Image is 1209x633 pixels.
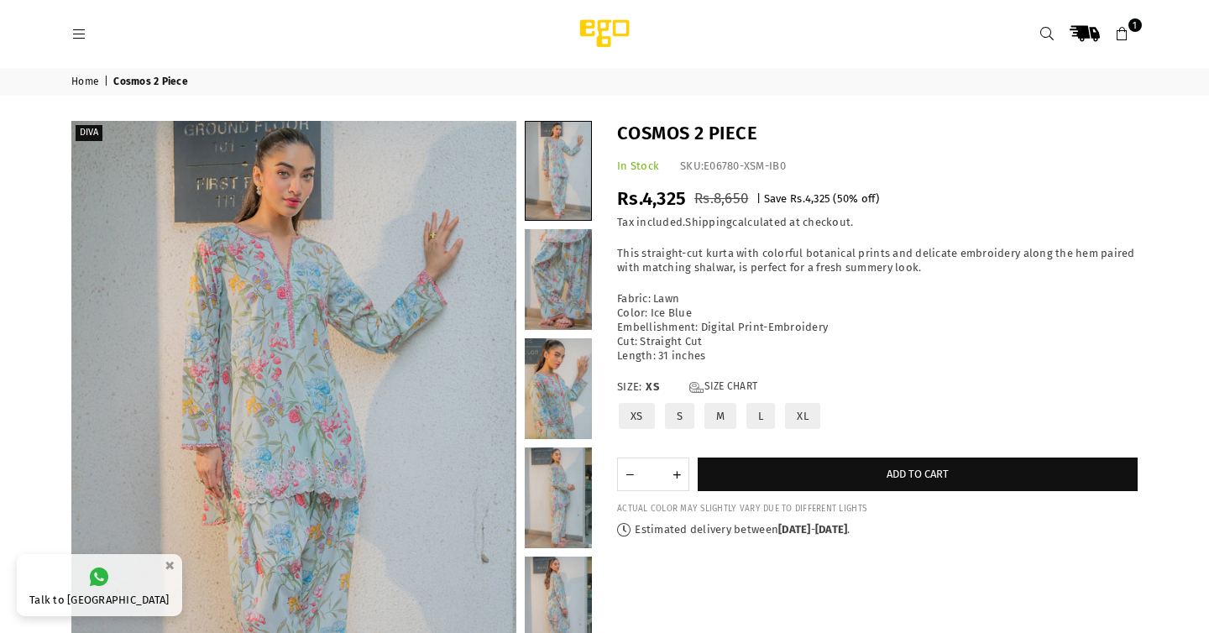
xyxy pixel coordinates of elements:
[704,160,786,172] span: E06780-XSM-IB0
[680,160,786,174] div: SKU:
[790,192,830,205] span: Rs.4,325
[113,76,191,89] span: Cosmos 2 Piece
[104,76,111,89] span: |
[783,401,822,431] label: XL
[833,192,879,205] span: ( % off)
[1032,18,1062,49] a: Search
[17,554,182,616] a: Talk to [GEOGRAPHIC_DATA]
[617,216,1138,230] div: Tax included. calculated at checkout.
[698,458,1138,491] button: Add to cart
[617,523,1138,537] p: Estimated delivery between - .
[617,504,1138,515] div: ACTUAL COLOR MAY SLIGHTLY VARY DUE TO DIFFERENT LIGHTS
[646,380,679,395] span: XS
[663,401,696,431] label: S
[703,401,738,431] label: M
[815,523,848,536] time: [DATE]
[617,401,657,431] label: XS
[898,518,1192,616] iframe: webpush-onsite
[837,192,850,205] span: 50
[59,68,1150,96] nav: breadcrumbs
[617,458,689,491] quantity-input: Quantity
[76,125,102,141] label: Diva
[1128,18,1142,32] span: 1
[685,216,732,229] a: Shipping
[745,401,777,431] label: L
[617,292,1138,363] p: Fabric: Lawn Color: Ice Blue Embellishment: Digital Print-Embroidery Cut: Straight Cut Length: 31...
[64,27,94,39] a: Menu
[756,192,761,205] span: |
[694,190,748,207] span: Rs.8,650
[617,121,1138,147] h1: Cosmos 2 Piece
[887,468,949,480] span: Add to cart
[764,192,788,205] span: Save
[160,552,180,579] button: ×
[533,17,676,50] img: Ego
[71,76,102,89] a: Home
[1107,18,1138,49] a: 1
[617,380,1138,395] label: Size:
[617,247,1138,275] p: This straight-cut kurta with colorful botanical prints and delicate embroidery along the hem pair...
[778,523,811,536] time: [DATE]
[689,380,757,395] a: Size Chart
[617,187,686,210] span: Rs.4,325
[617,160,659,172] span: In Stock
